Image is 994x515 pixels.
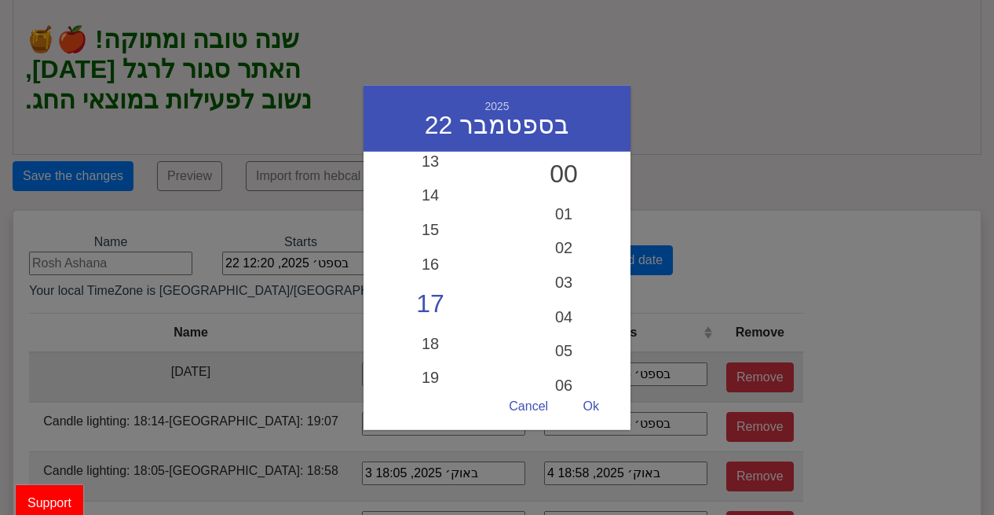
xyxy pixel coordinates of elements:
div: 15 [364,213,497,248]
div: 19 [364,361,497,395]
div: 04 [497,300,630,334]
div: 05 [497,334,630,369]
div: 14 [364,178,497,213]
div: Cancel [493,392,564,422]
div: 06 [497,369,630,403]
div: 13 [364,145,497,179]
div: 17 [364,281,497,327]
div: 01 [497,197,630,232]
div: 18 [364,327,497,362]
div: 00 [497,152,630,197]
div: 22 בספטמבר [387,112,607,138]
div: 2025 [387,99,607,112]
div: 02 [497,231,630,266]
div: 16 [364,247,497,281]
div: Ok [568,392,615,422]
div: 03 [497,266,630,300]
